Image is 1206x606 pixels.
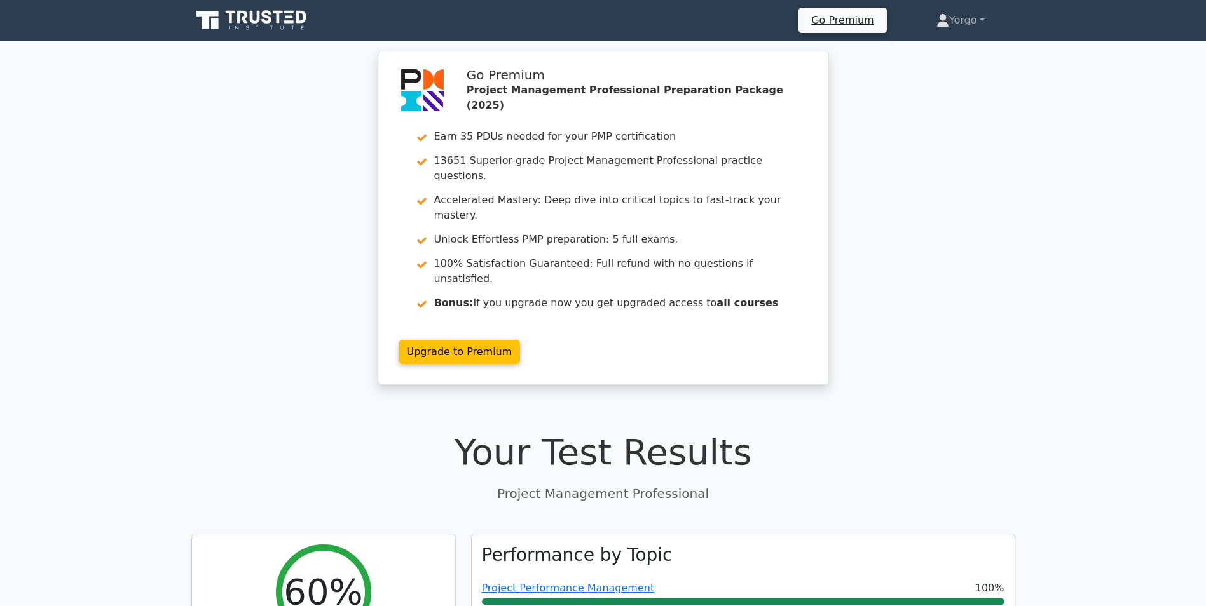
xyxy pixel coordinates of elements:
a: Yorgo [906,8,1015,33]
a: Upgrade to Premium [399,340,521,364]
span: 100% [975,581,1004,596]
h1: Your Test Results [191,431,1015,473]
a: Project Performance Management [482,582,655,594]
p: Project Management Professional [191,484,1015,503]
h3: Performance by Topic [482,544,673,566]
a: Go Premium [804,11,881,29]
